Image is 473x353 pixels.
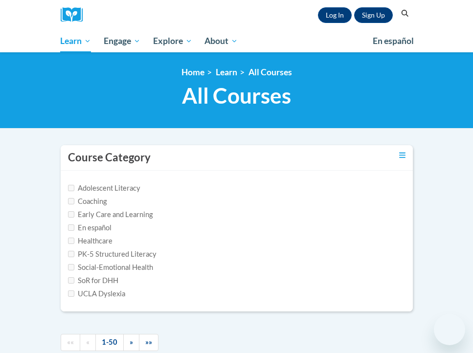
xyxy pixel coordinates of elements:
[145,338,152,346] span: »»
[68,222,112,233] label: En español
[54,30,98,52] a: Learn
[216,67,237,77] a: Learn
[399,150,405,161] a: Toggle collapse
[153,35,192,47] span: Explore
[68,275,118,286] label: SoR for DHH
[68,150,151,165] h3: Course Category
[61,7,90,22] img: Logo brand
[398,8,412,20] button: Search
[204,35,238,47] span: About
[67,338,74,346] span: ««
[68,185,74,191] input: Checkbox for Options
[68,264,74,270] input: Checkbox for Options
[68,262,153,273] label: Social-Emotional Health
[147,30,199,52] a: Explore
[68,198,74,204] input: Checkbox for Options
[182,83,291,109] span: All Courses
[366,31,420,51] a: En español
[86,338,90,346] span: «
[68,277,74,284] input: Checkbox for Options
[181,67,204,77] a: Home
[68,209,153,220] label: Early Care and Learning
[130,338,133,346] span: »
[68,224,74,231] input: Checkbox for Options
[434,314,465,345] iframe: Button to launch messaging window
[354,7,393,23] a: Register
[80,334,96,351] a: Previous
[68,251,74,257] input: Checkbox for Options
[95,334,124,351] a: 1-50
[68,249,157,260] label: PK-5 Structured Literacy
[60,35,91,47] span: Learn
[318,7,352,23] a: Log In
[104,35,140,47] span: Engage
[68,183,140,194] label: Adolescent Literacy
[123,334,139,351] a: Next
[68,236,113,246] label: Healthcare
[373,36,414,46] span: En español
[139,334,158,351] a: End
[53,30,420,52] div: Main menu
[68,211,74,218] input: Checkbox for Options
[68,196,107,207] label: Coaching
[68,290,74,297] input: Checkbox for Options
[248,67,292,77] a: All Courses
[68,238,74,244] input: Checkbox for Options
[68,288,125,299] label: UCLA Dyslexia
[198,30,244,52] a: About
[97,30,147,52] a: Engage
[61,334,80,351] a: Begining
[61,7,90,22] a: Cox Campus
